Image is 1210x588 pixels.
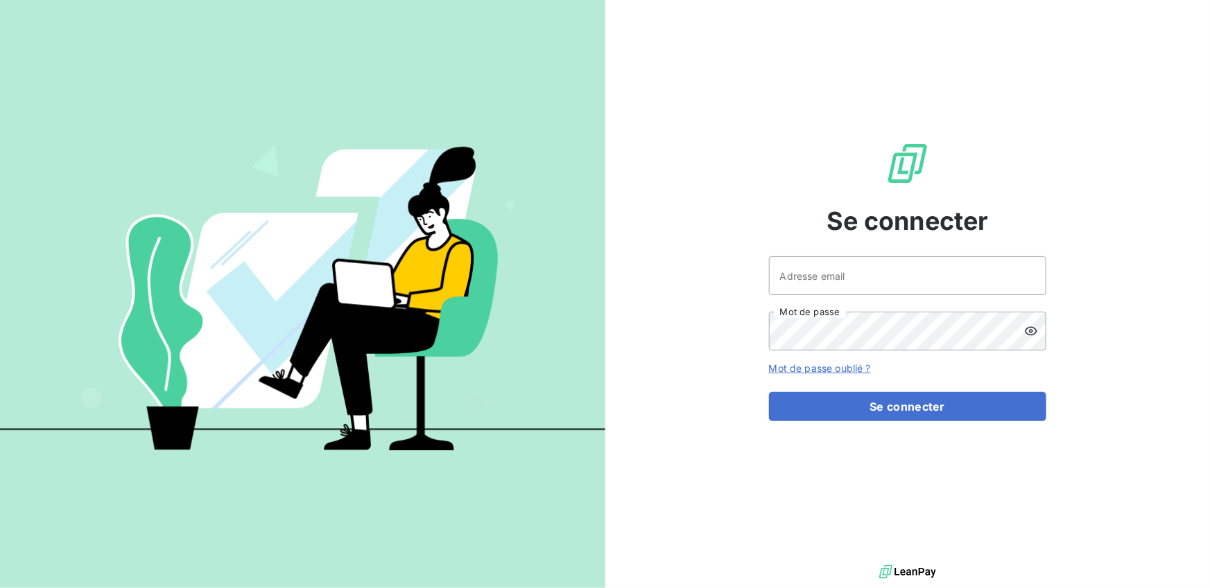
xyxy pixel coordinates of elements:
[769,362,871,374] a: Mot de passe oublié ?
[769,392,1046,421] button: Se connecter
[769,256,1046,295] input: placeholder
[827,202,989,240] span: Se connecter
[885,141,930,186] img: Logo LeanPay
[879,562,936,582] img: logo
